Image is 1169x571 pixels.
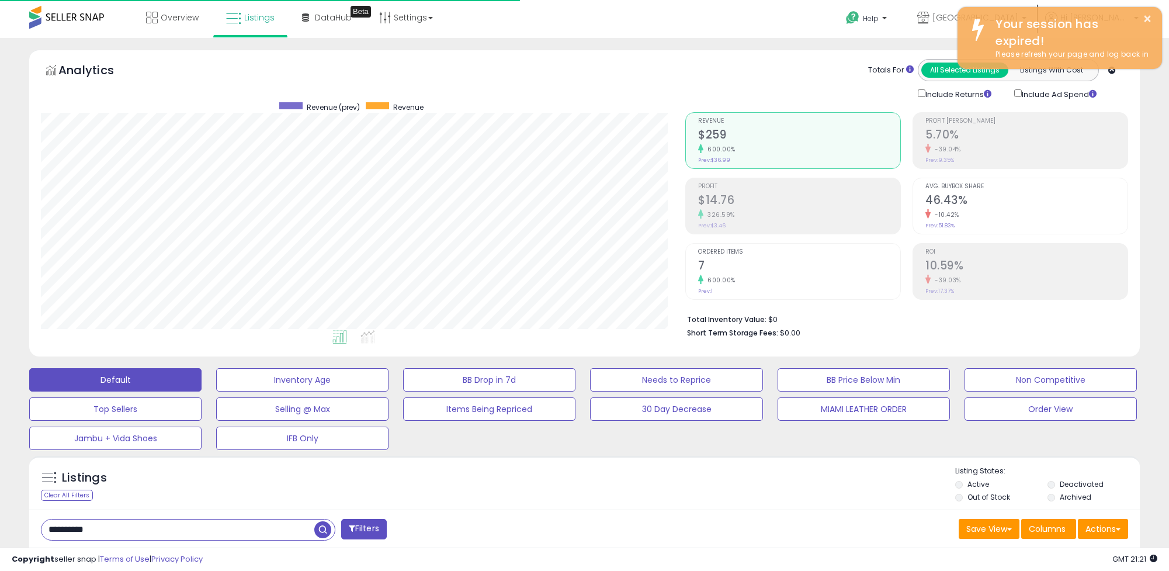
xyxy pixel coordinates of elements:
small: Prev: 9.35% [925,157,954,164]
span: Avg. Buybox Share [925,184,1128,190]
h5: Listings [62,470,107,486]
div: Please refresh your page and log back in [987,49,1153,60]
button: Jambu + Vida Shoes [29,427,202,450]
button: MIAMI LEATHER ORDER [778,397,950,421]
span: Help [863,13,879,23]
i: Get Help [845,11,860,25]
small: -39.04% [931,145,961,154]
button: IFB Only [216,427,388,450]
button: BB Drop in 7d [403,368,575,392]
label: Deactivated [1060,479,1104,489]
button: Inventory Age [216,368,388,392]
small: -10.42% [931,210,959,219]
div: Tooltip anchor [351,6,371,18]
span: Overview [161,12,199,23]
small: Prev: 51.83% [925,222,955,229]
span: Profit [PERSON_NAME] [925,118,1128,124]
button: BB Price Below Min [778,368,950,392]
div: Totals For [868,65,914,76]
small: Prev: 1 [698,288,713,295]
h2: 5.70% [925,128,1128,144]
small: 326.59% [703,210,735,219]
small: Prev: $3.46 [698,222,726,229]
span: [GEOGRAPHIC_DATA] [932,12,1018,23]
small: Prev: $36.99 [698,157,730,164]
span: Ordered Items [698,249,900,255]
div: Include Ad Spend [1005,87,1115,101]
button: Actions [1078,519,1128,539]
button: Default [29,368,202,392]
span: 2025-10-9 21:21 GMT [1112,553,1157,565]
button: Order View [965,397,1137,421]
span: Columns [1029,523,1066,535]
button: Selling @ Max [216,397,388,421]
span: Revenue [393,102,424,112]
button: 30 Day Decrease [590,397,762,421]
a: Terms of Use [100,553,150,565]
b: Total Inventory Value: [687,314,766,324]
button: × [1143,12,1152,26]
small: 600.00% [703,145,736,154]
b: Short Term Storage Fees: [687,328,778,338]
label: Active [967,479,989,489]
label: Archived [1060,492,1091,502]
div: Clear All Filters [41,490,93,501]
small: Prev: 17.37% [925,288,954,295]
button: Top Sellers [29,397,202,421]
p: Listing States: [955,466,1140,477]
button: Needs to Reprice [590,368,762,392]
span: Revenue [698,118,900,124]
span: Profit [698,184,900,190]
a: Privacy Policy [151,553,203,565]
small: 600.00% [703,276,736,285]
button: Non Competitive [965,368,1137,392]
div: seller snap | | [12,554,203,565]
div: Include Returns [909,87,1005,101]
h2: $259 [698,128,900,144]
span: DataHub [315,12,352,23]
button: Save View [959,519,1019,539]
span: ROI [925,249,1128,255]
small: -39.03% [931,276,961,285]
span: Listings [244,12,275,23]
button: Columns [1021,519,1076,539]
span: $0.00 [780,327,800,338]
div: Your session has expired! [987,16,1153,49]
button: Listings With Cost [1008,63,1095,78]
button: Filters [341,519,387,539]
span: Revenue (prev) [307,102,360,112]
button: All Selected Listings [921,63,1008,78]
h2: $14.76 [698,193,900,209]
h2: 10.59% [925,259,1128,275]
a: Help [837,2,899,38]
label: Out of Stock [967,492,1010,502]
h2: 7 [698,259,900,275]
h5: Analytics [58,62,137,81]
h2: 46.43% [925,193,1128,209]
strong: Copyright [12,553,54,565]
button: Items Being Repriced [403,397,575,421]
li: $0 [687,312,1119,326]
